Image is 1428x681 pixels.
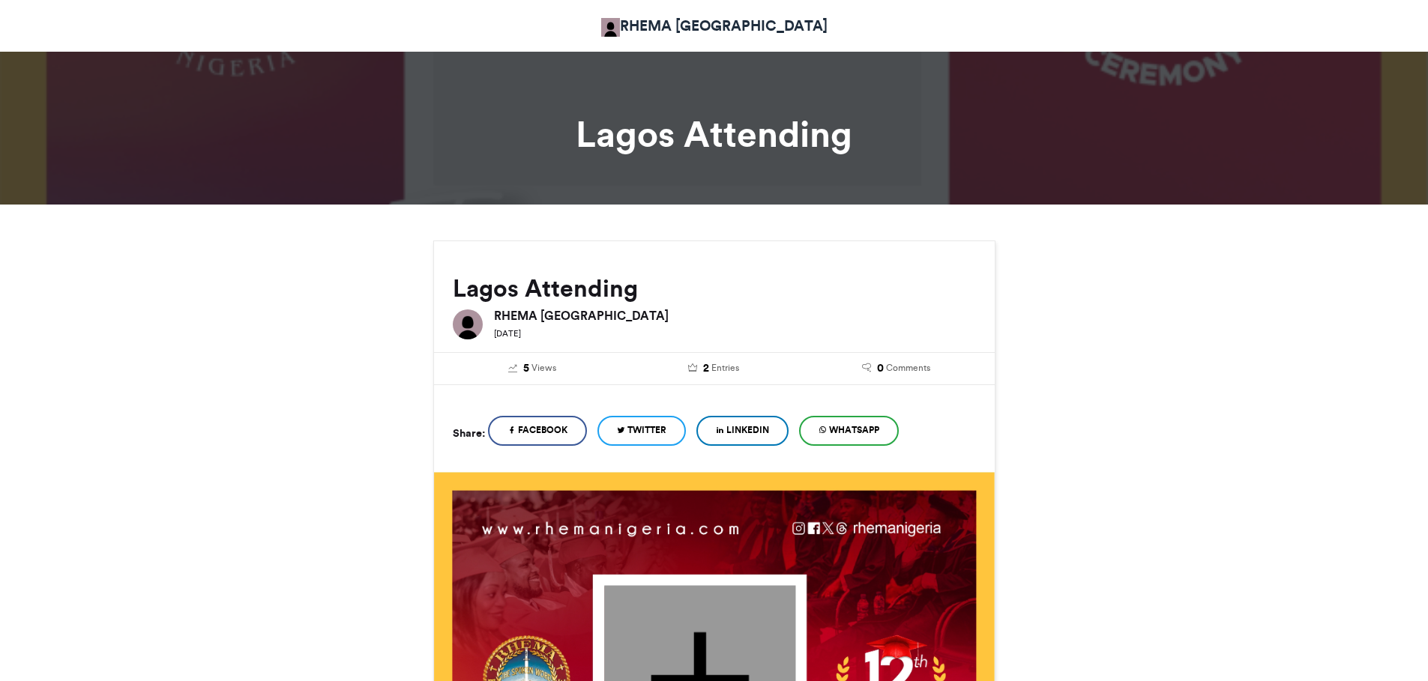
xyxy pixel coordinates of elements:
[703,360,709,377] span: 2
[829,423,879,437] span: WhatsApp
[531,361,556,375] span: Views
[518,423,567,437] span: Facebook
[601,15,828,37] a: RHEMA [GEOGRAPHIC_DATA]
[877,360,884,377] span: 0
[799,416,899,446] a: WhatsApp
[696,416,789,446] a: LinkedIn
[494,328,521,339] small: [DATE]
[627,423,666,437] span: Twitter
[453,275,976,302] h2: Lagos Attending
[494,309,976,321] h6: RHEMA [GEOGRAPHIC_DATA]
[886,361,930,375] span: Comments
[453,309,483,339] img: RHEMA NIGERIA
[453,360,612,377] a: 5 Views
[298,116,1130,152] h1: Lagos Attending
[453,423,485,443] h5: Share:
[488,416,587,446] a: Facebook
[597,416,686,446] a: Twitter
[726,423,769,437] span: LinkedIn
[816,360,976,377] a: 0 Comments
[634,360,794,377] a: 2 Entries
[601,18,620,37] img: RHEMA NIGERIA
[523,360,529,377] span: 5
[711,361,739,375] span: Entries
